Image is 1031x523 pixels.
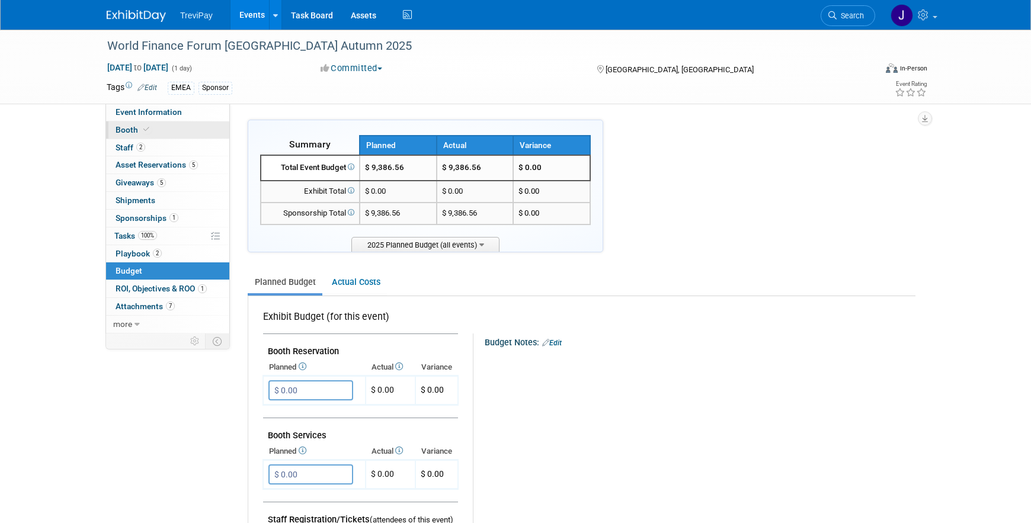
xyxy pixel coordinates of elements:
[837,11,864,20] span: Search
[415,359,458,376] th: Variance
[106,174,229,191] a: Giveaways5
[263,334,458,360] td: Booth Reservation
[895,81,927,87] div: Event Rating
[106,156,229,174] a: Asset Reservations5
[371,385,394,394] span: $ 0.00
[106,262,229,280] a: Budget
[137,84,157,92] a: Edit
[107,62,169,73] span: [DATE] [DATE]
[180,11,213,20] span: TreviPay
[106,139,229,156] a: Staff2
[116,266,142,275] span: Budget
[106,210,229,227] a: Sponsorships1
[263,310,453,330] div: Exhibit Budget (for this event)
[437,136,514,155] th: Actual
[198,284,207,293] span: 1
[886,63,898,73] img: Format-Inperson.png
[421,469,444,479] span: $ 0.00
[116,107,182,117] span: Event Information
[116,178,166,187] span: Giveaways
[157,178,166,187] span: 5
[518,187,539,195] span: $ 0.00
[415,443,458,460] th: Variance
[891,4,913,27] img: Jeff Coppolo
[198,82,232,94] div: Sponsor
[366,460,415,489] td: $ 0.00
[166,301,175,310] span: 7
[518,163,542,172] span: $ 0.00
[171,65,192,72] span: (1 day)
[366,443,415,460] th: Actual
[365,187,386,195] span: $ 0.00
[116,213,178,223] span: Sponsorships
[106,245,229,262] a: Playbook2
[248,271,322,293] a: Planned Budget
[143,126,149,133] i: Booth reservation complete
[106,121,229,139] a: Booth
[360,136,437,155] th: Planned
[365,163,404,172] span: $ 9,386.56
[113,319,132,329] span: more
[153,249,162,258] span: 2
[116,143,145,152] span: Staff
[263,418,458,444] td: Booth Services
[266,186,354,197] div: Exhibit Total
[106,227,229,245] a: Tasks100%
[138,231,157,240] span: 100%
[116,125,152,134] span: Booth
[116,284,207,293] span: ROI, Objectives & ROO
[116,249,162,258] span: Playbook
[106,280,229,297] a: ROI, Objectives & ROO1
[513,136,590,155] th: Variance
[189,161,198,169] span: 5
[899,64,927,73] div: In-Person
[606,65,754,74] span: [GEOGRAPHIC_DATA], [GEOGRAPHIC_DATA]
[365,208,400,217] span: $ 9,386.56
[168,82,194,94] div: EMEA
[485,333,914,349] div: Budget Notes:
[437,181,514,203] td: $ 0.00
[437,203,514,224] td: $ 9,386.56
[821,5,875,26] a: Search
[106,192,229,209] a: Shipments
[185,333,206,349] td: Personalize Event Tab Strip
[542,339,562,347] a: Edit
[132,63,143,72] span: to
[206,333,230,349] td: Toggle Event Tabs
[107,10,166,22] img: ExhibitDay
[366,359,415,376] th: Actual
[421,385,444,394] span: $ 0.00
[106,104,229,121] a: Event Information
[325,271,387,293] a: Actual Costs
[116,195,155,205] span: Shipments
[805,62,927,79] div: Event Format
[351,237,500,252] span: 2025 Planned Budget (all events)
[316,62,387,75] button: Committed
[103,36,857,57] div: World Finance Forum [GEOGRAPHIC_DATA] Autumn 2025
[263,443,366,460] th: Planned
[169,213,178,222] span: 1
[116,160,198,169] span: Asset Reservations
[266,208,354,219] div: Sponsorship Total
[263,359,366,376] th: Planned
[266,162,354,174] div: Total Event Budget
[106,298,229,315] a: Attachments7
[136,143,145,152] span: 2
[289,139,331,150] span: Summary
[518,208,539,217] span: $ 0.00
[114,231,157,240] span: Tasks
[106,316,229,333] a: more
[437,155,514,181] td: $ 9,386.56
[116,301,175,311] span: Attachments
[107,81,157,95] td: Tags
